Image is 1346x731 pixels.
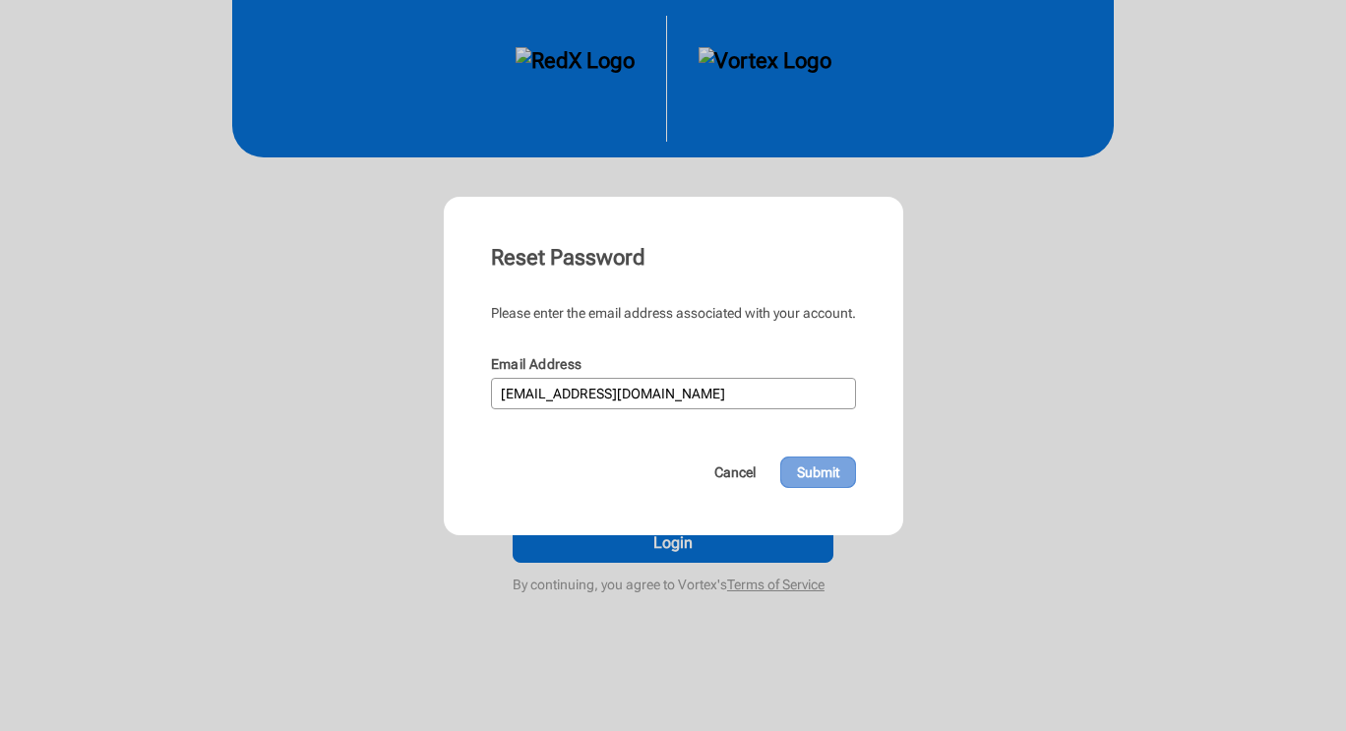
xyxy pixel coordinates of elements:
[491,356,582,372] label: Email Address
[491,244,856,272] div: Reset Password
[698,457,772,488] button: Cancel
[714,462,756,482] span: Cancel
[780,457,856,488] button: Submit
[797,462,839,482] span: Submit
[491,303,856,323] div: Please enter the email address associated with your account.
